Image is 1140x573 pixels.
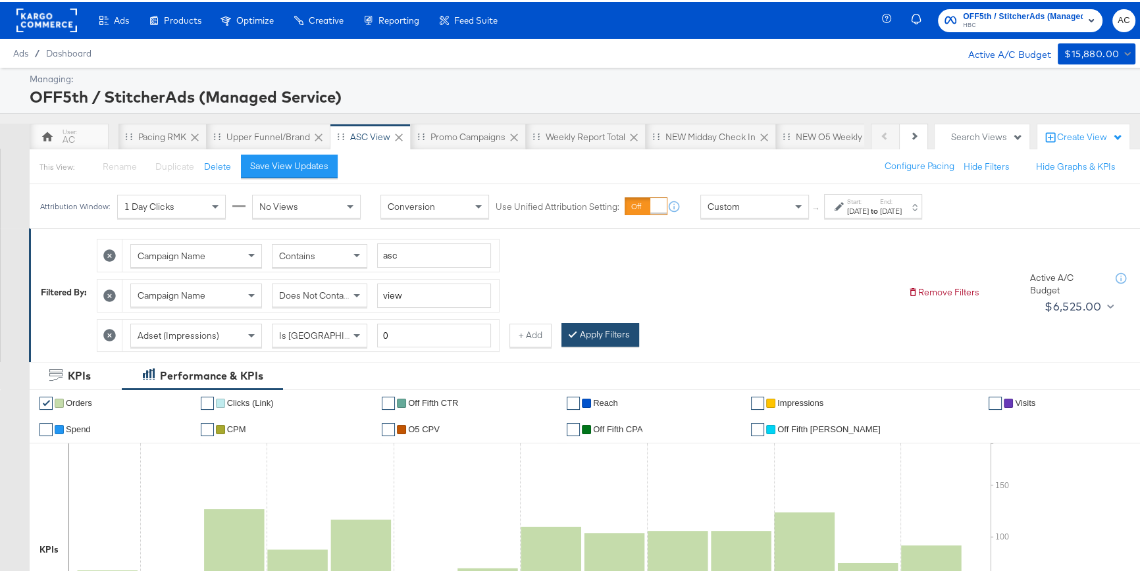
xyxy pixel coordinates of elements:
span: Duplicate [155,159,194,170]
a: Dashboard [46,46,91,57]
div: Drag to reorder tab [417,131,425,138]
span: Ads [114,13,129,24]
div: KPIs [68,366,91,382]
span: Impressions [777,396,823,406]
div: Drag to reorder tab [783,131,790,138]
a: ✔ [751,395,764,408]
div: This View: [39,160,74,170]
div: Save View Updates [250,158,328,170]
strong: to [869,204,880,214]
span: 1 Day Clicks [124,199,174,211]
div: Drag to reorder tab [213,131,220,138]
div: NEW O5 Weekly Report [796,129,892,141]
div: Managing: [30,71,1132,84]
div: Search Views [951,129,1023,141]
button: AC [1112,7,1135,30]
div: Upper Funnel/Brand [226,129,310,141]
a: ✔ [567,421,580,434]
span: Off Fifth [PERSON_NAME] [777,422,881,432]
span: Rename [103,159,137,170]
div: OFF5th / StitcherAds (Managed Service) [30,84,1132,106]
span: Is [GEOGRAPHIC_DATA] [279,328,380,339]
div: Drag to reorder tab [532,131,540,138]
span: O5 CPV [408,422,440,432]
div: Filtered By: [41,284,87,297]
div: Drag to reorder tab [125,131,132,138]
div: Promo Campaigns [430,129,505,141]
span: ↑ [810,205,823,209]
a: ✔ [39,395,53,408]
div: $15,880.00 [1064,44,1119,61]
button: $6,525.00 [1039,294,1116,315]
div: Create View [1057,129,1123,142]
div: KPIs [39,541,59,554]
span: CPM [227,422,246,432]
a: ✔ [382,421,395,434]
span: Clicks (Link) [227,396,274,406]
a: ✔ [567,395,580,408]
span: Spend [66,422,91,432]
span: Off Fifth CTR [408,396,458,406]
div: NEW Midday Check In [665,129,756,141]
span: No Views [259,199,298,211]
span: AC [1118,11,1130,26]
span: Products [164,13,201,24]
span: Optimize [236,13,274,24]
div: [DATE] [847,204,869,214]
span: Conversion [388,199,435,211]
a: ✔ [201,395,214,408]
span: HBC [963,18,1083,29]
button: Save View Updates [241,153,338,176]
span: Orders [66,396,92,406]
span: Custom [708,199,740,211]
a: ✔ [201,421,214,434]
input: Enter a search term [377,282,491,306]
button: + Add [509,322,552,345]
label: End: [880,195,902,204]
div: Weekly Report Total [546,129,625,141]
input: Enter a search term [377,241,491,266]
a: ✔ [989,395,1002,408]
div: Performance & KPIs [160,366,263,382]
button: $15,880.00 [1058,41,1135,62]
span: Does Not Contain [279,287,351,299]
span: Reporting [378,13,419,24]
button: OFF5th / StitcherAds (Managed Service)HBC [938,7,1102,30]
a: ✔ [382,395,395,408]
a: ✔ [751,421,764,434]
div: $6,525.00 [1045,295,1102,314]
span: / [28,46,46,57]
button: Configure Pacing [875,153,964,176]
div: Active A/C Budget [1030,270,1102,294]
div: Drag to reorder tab [652,131,660,138]
div: ASC View [350,129,390,141]
button: Hide Filters [964,159,1010,171]
button: Hide Graphs & KPIs [1036,159,1116,171]
a: ✔ [39,421,53,434]
span: Creative [309,13,344,24]
div: Drag to reorder tab [337,131,344,138]
label: Use Unified Attribution Setting: [496,199,619,211]
input: Enter a number [377,322,491,346]
div: Active A/C Budget [954,41,1051,61]
span: Campaign Name [138,287,205,299]
span: Adset (Impressions) [138,328,219,339]
span: OFF5th / StitcherAds (Managed Service) [963,8,1083,22]
span: Feed Suite [454,13,498,24]
div: AC [63,132,75,144]
div: Pacing RMK [138,129,186,141]
div: Attribution Window: [39,200,111,209]
span: Contains [279,248,315,260]
span: off fifth CPA [593,422,642,432]
button: Apply Filters [561,321,639,345]
button: Remove Filters [908,284,979,297]
div: [DATE] [880,204,902,214]
span: Reach [593,396,618,406]
button: Delete [204,159,231,171]
label: Start: [847,195,869,204]
span: Ads [13,46,28,57]
span: Campaign Name [138,248,205,260]
span: Visits [1015,396,1035,406]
